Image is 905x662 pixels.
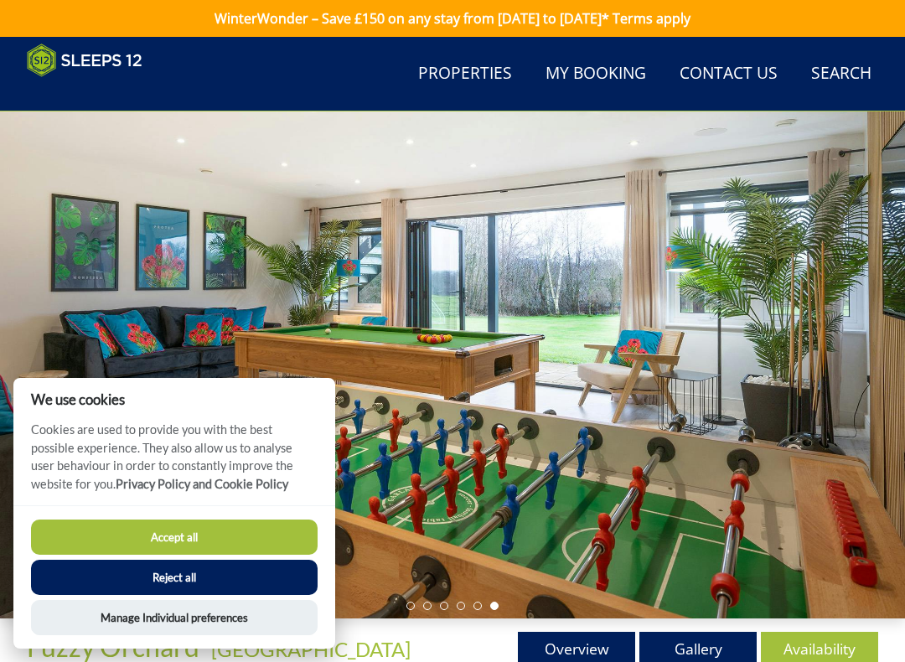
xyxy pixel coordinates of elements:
[31,560,318,595] button: Reject all
[539,55,653,93] a: My Booking
[27,44,142,77] img: Sleeps 12
[18,87,194,101] iframe: Customer reviews powered by Trustpilot
[211,637,411,661] a: [GEOGRAPHIC_DATA]
[31,520,318,555] button: Accept all
[116,477,288,491] a: Privacy Policy and Cookie Policy
[411,55,519,93] a: Properties
[13,421,335,505] p: Cookies are used to provide you with the best possible experience. They also allow us to analyse ...
[13,391,335,407] h2: We use cookies
[804,55,878,93] a: Search
[673,55,784,93] a: Contact Us
[31,600,318,635] button: Manage Individual preferences
[204,637,411,661] span: -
